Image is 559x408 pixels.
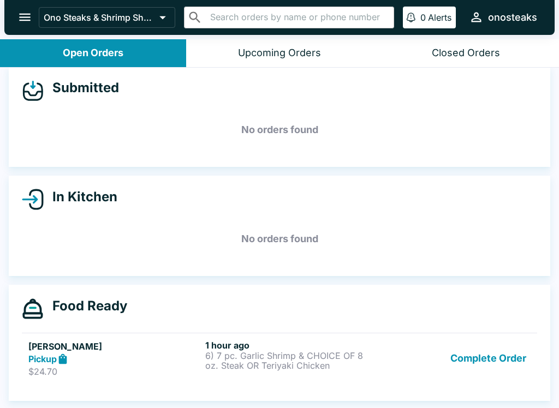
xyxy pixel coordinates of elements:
[465,5,542,29] button: onosteaks
[238,47,321,59] div: Upcoming Orders
[63,47,123,59] div: Open Orders
[22,219,537,259] h5: No orders found
[44,298,127,314] h4: Food Ready
[11,3,39,31] button: open drawer
[28,366,201,377] p: $24.70
[205,351,378,370] p: 6) 7 pc. Garlic Shrimp & CHOICE OF 8 oz. Steak OR Teriyaki Chicken
[28,353,57,364] strong: Pickup
[44,80,119,96] h4: Submitted
[488,11,537,24] div: onosteaks
[428,12,451,23] p: Alerts
[22,333,537,384] a: [PERSON_NAME]Pickup$24.701 hour ago6) 7 pc. Garlic Shrimp & CHOICE OF 8 oz. Steak OR Teriyaki Chi...
[205,340,378,351] h6: 1 hour ago
[39,7,175,28] button: Ono Steaks & Shrimp Shack
[44,189,117,205] h4: In Kitchen
[28,340,201,353] h5: [PERSON_NAME]
[420,12,426,23] p: 0
[432,47,500,59] div: Closed Orders
[207,10,389,25] input: Search orders by name or phone number
[446,340,531,377] button: Complete Order
[44,12,155,23] p: Ono Steaks & Shrimp Shack
[22,110,537,149] h5: No orders found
